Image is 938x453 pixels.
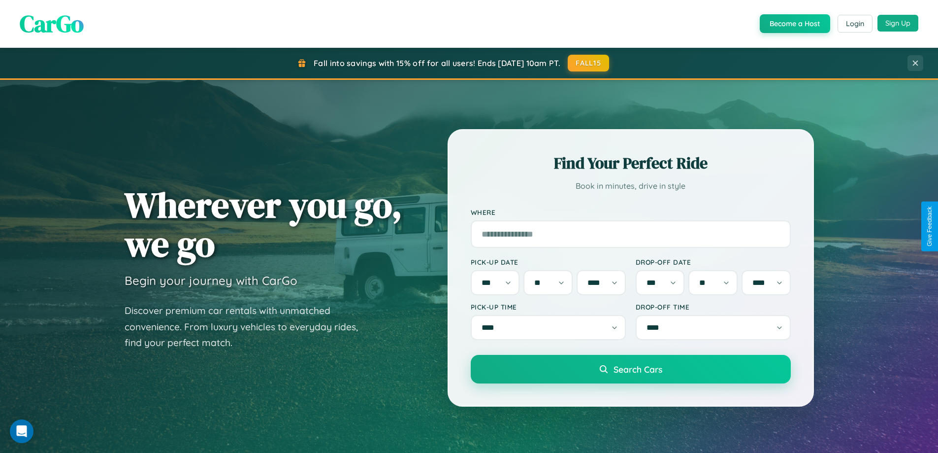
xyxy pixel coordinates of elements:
label: Drop-off Time [636,303,791,311]
div: Give Feedback [926,207,933,246]
label: Drop-off Date [636,258,791,266]
label: Pick-up Time [471,303,626,311]
h3: Begin your journey with CarGo [125,273,297,288]
button: FALL15 [568,55,609,71]
p: Discover premium car rentals with unmatched convenience. From luxury vehicles to everyday rides, ... [125,303,371,351]
span: Fall into savings with 15% off for all users! Ends [DATE] 10am PT. [314,58,560,68]
button: Become a Host [760,14,830,33]
label: Where [471,208,791,216]
span: Search Cars [614,364,662,375]
label: Pick-up Date [471,258,626,266]
h2: Find Your Perfect Ride [471,152,791,174]
span: CarGo [20,7,84,40]
h1: Wherever you go, we go [125,185,402,263]
div: Open Intercom Messenger [10,419,33,443]
button: Login [838,15,873,33]
button: Sign Up [877,15,918,32]
button: Search Cars [471,355,791,383]
p: Book in minutes, drive in style [471,179,791,193]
